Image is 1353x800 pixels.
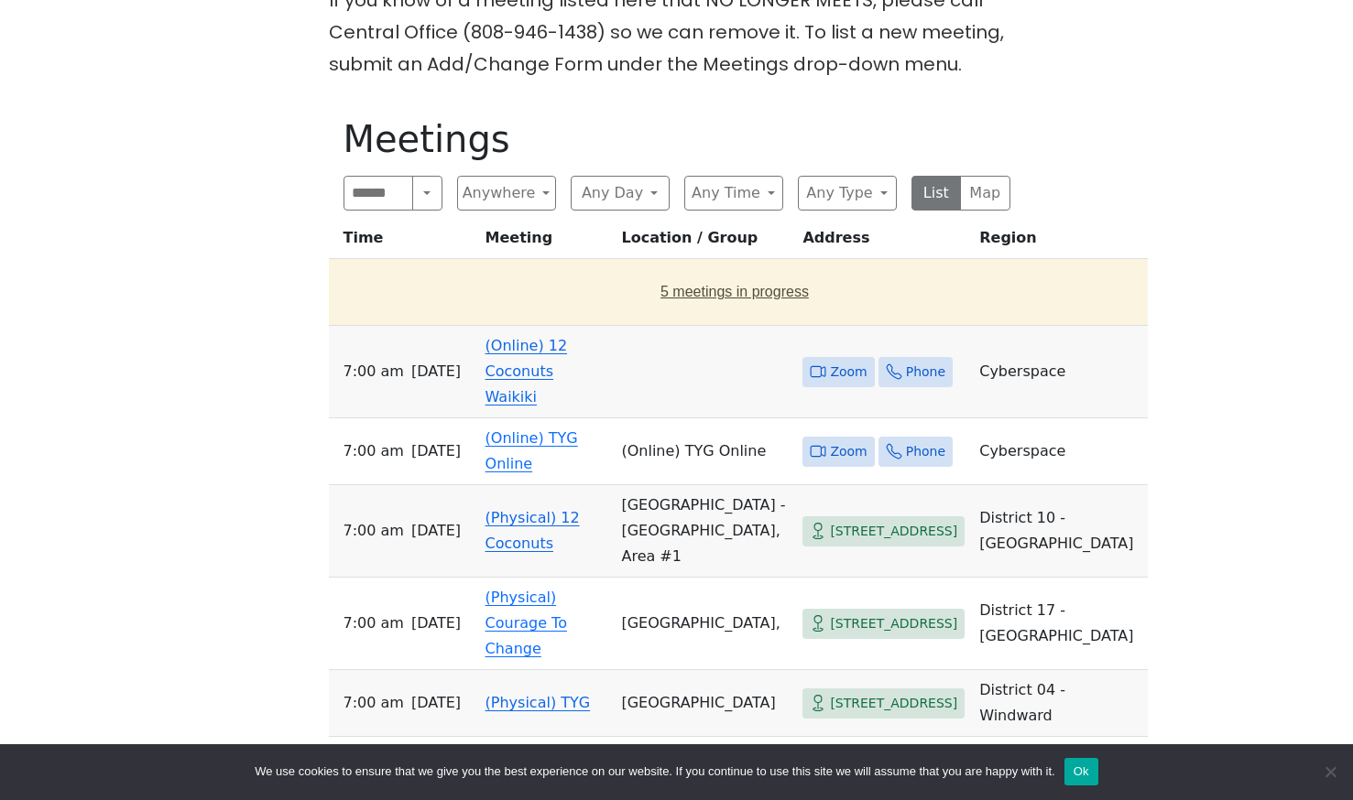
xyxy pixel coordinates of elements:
[457,176,556,211] button: Anywhere
[795,225,972,259] th: Address
[486,509,580,552] a: (Physical) 12 Coconuts
[486,429,578,472] a: (Online) TYG Online
[798,176,897,211] button: Any Type
[411,359,461,384] span: [DATE]
[411,518,461,544] span: [DATE]
[972,418,1148,485] td: Cyberspace
[344,117,1010,161] h1: Meetings
[344,359,404,384] span: 7:00 AM
[1321,762,1339,781] span: No
[830,692,957,715] span: [STREET_ADDRESS]
[830,612,957,635] span: [STREET_ADDRESS]
[830,520,957,543] span: [STREET_ADDRESS]
[614,578,795,670] td: [GEOGRAPHIC_DATA],
[411,611,461,636] span: [DATE]
[255,762,1054,781] span: We use cookies to ensure that we give you the best experience on our website. If you continue to ...
[911,176,962,211] button: List
[614,485,795,578] td: [GEOGRAPHIC_DATA] - [GEOGRAPHIC_DATA], Area #1
[486,337,568,405] a: (Online) 12 Coconuts Waikiki
[344,690,404,716] span: 7:00 AM
[972,670,1148,737] td: District 04 - Windward
[329,225,478,259] th: Time
[614,670,795,737] td: [GEOGRAPHIC_DATA]
[614,418,795,485] td: (Online) TYG Online
[344,518,404,544] span: 7:00 AM
[486,589,567,657] a: (Physical) Courage To Change
[486,694,591,711] a: (Physical) TYG
[972,225,1148,259] th: Region
[614,225,795,259] th: Location / Group
[344,176,414,211] input: Search
[344,611,404,636] span: 7:00 AM
[411,438,461,464] span: [DATE]
[478,225,615,259] th: Meeting
[906,361,945,384] span: Phone
[830,361,867,384] span: Zoom
[412,176,442,211] button: Search
[906,440,945,463] span: Phone
[684,176,783,211] button: Any Time
[972,578,1148,670] td: District 17 - [GEOGRAPHIC_DATA]
[960,176,1010,211] button: Map
[972,485,1148,578] td: District 10 - [GEOGRAPHIC_DATA]
[571,176,670,211] button: Any Day
[336,266,1134,318] button: 5 meetings in progress
[411,690,461,716] span: [DATE]
[344,438,404,464] span: 7:00 AM
[1064,758,1098,785] button: Ok
[972,326,1148,418] td: Cyberspace
[830,440,867,463] span: Zoom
